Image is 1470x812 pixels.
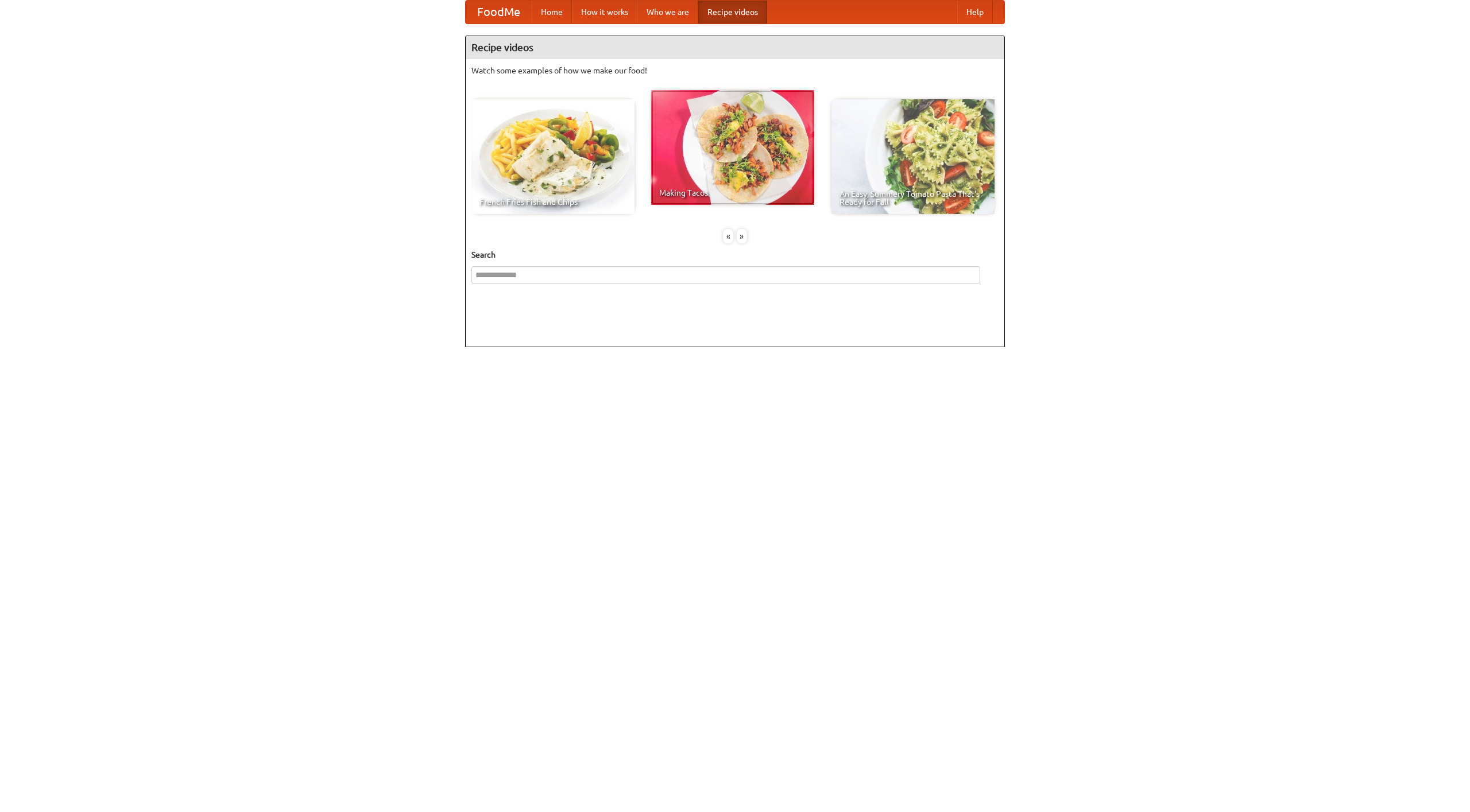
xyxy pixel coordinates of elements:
[471,249,999,261] h5: Search
[957,1,993,24] a: Help
[471,99,635,214] a: French Fries Fish and Chips
[659,189,806,197] span: Making Tacos
[466,1,532,24] a: FoodMe
[637,1,698,24] a: Who we are
[532,1,572,24] a: Home
[479,198,626,206] span: French Fries Fish and Chips
[466,36,1004,59] h4: Recipe videos
[572,1,637,24] a: How it works
[737,229,747,243] div: »
[471,65,999,76] p: Watch some examples of how we make our food!
[831,99,995,214] a: An Easy, Summery Tomato Pasta That's Ready for Fall
[723,229,733,243] div: «
[840,190,987,206] span: An Easy, Summery Tomato Pasta That's Ready for Fall
[651,90,814,205] a: Making Tacos
[698,1,767,24] a: Recipe videos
